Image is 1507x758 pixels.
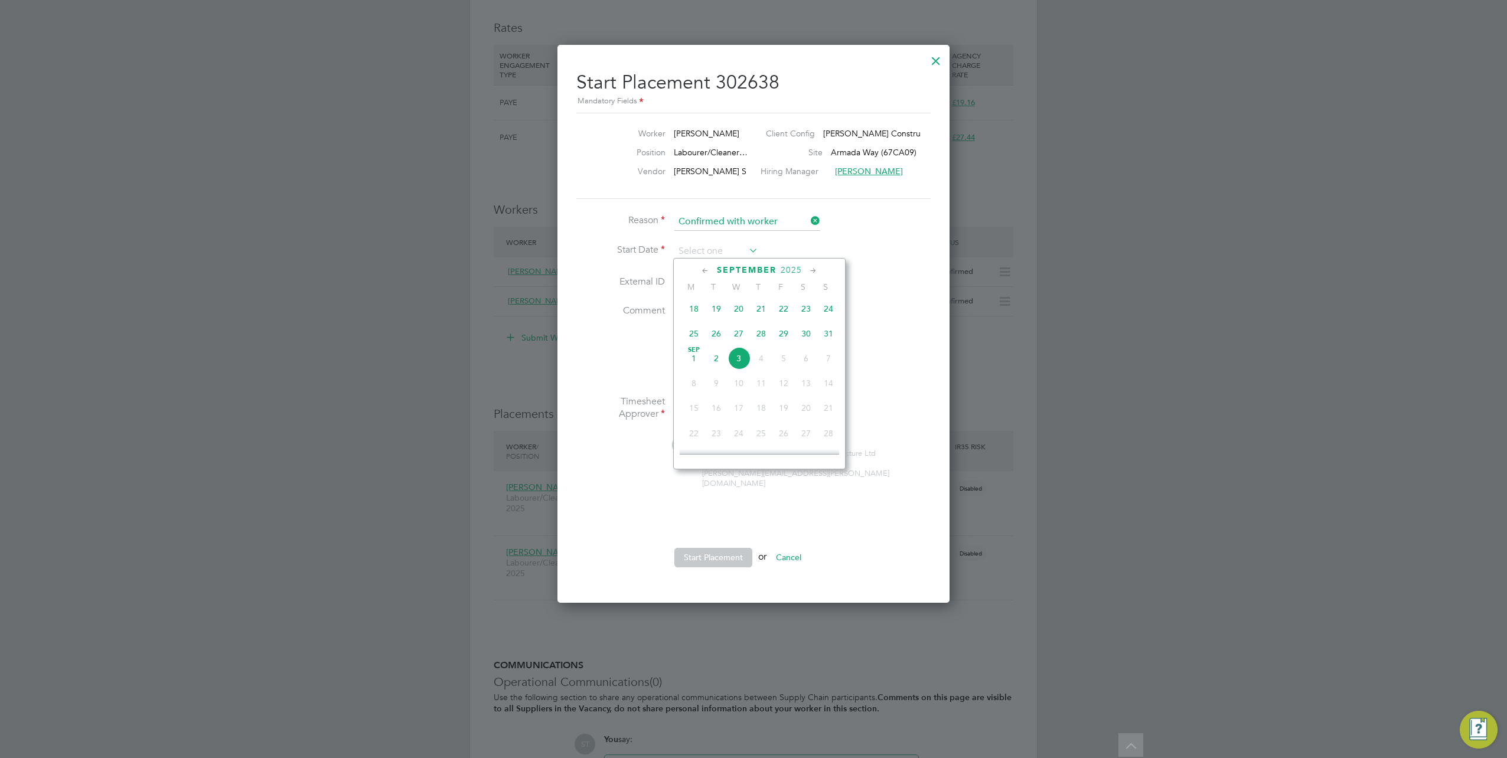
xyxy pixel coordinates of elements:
span: 29 [772,322,795,345]
span: 27 [728,322,750,345]
input: Select one [674,243,758,260]
span: [PERSON_NAME] [674,128,739,139]
li: or [576,548,931,579]
span: 2 [705,347,728,370]
span: M [680,282,702,292]
span: Labourer/Cleaner… [674,147,748,158]
label: Vendor [601,166,666,177]
label: Worker [601,128,666,139]
span: 11 [750,372,772,394]
button: Cancel [766,548,811,567]
span: 4 [750,347,772,370]
span: September [717,265,777,275]
span: Sep [683,347,705,353]
span: 23 [705,422,728,445]
span: 6 [795,347,817,370]
span: 25 [750,422,772,445]
span: 13 [795,372,817,394]
span: 22 [772,298,795,320]
span: [PERSON_NAME] [835,166,903,177]
span: 17 [728,397,750,419]
span: S [814,282,837,292]
span: W [725,282,747,292]
span: 19 [705,298,728,320]
span: S [792,282,814,292]
span: 24 [728,422,750,445]
span: 30 [705,447,728,469]
span: [PERSON_NAME][EMAIL_ADDRESS][PERSON_NAME][DOMAIN_NAME] [702,468,889,488]
span: Armada Way (67CA09) [831,147,916,158]
label: External ID [576,276,665,288]
div: Mandatory Fields [576,95,931,108]
input: Select one [674,213,820,231]
span: 23 [795,298,817,320]
label: Position [601,147,666,158]
span: 21 [817,397,840,419]
span: 14 [817,372,840,394]
span: 29 [683,447,705,469]
span: 26 [772,422,795,445]
label: Hiring Manager [761,166,827,177]
span: 28 [750,322,772,345]
span: 18 [750,397,772,419]
span: 10 [728,372,750,394]
span: 16 [705,397,728,419]
button: Start Placement [674,548,752,567]
span: [PERSON_NAME] Specialist R… [674,166,792,177]
span: 22 [683,422,705,445]
span: 1 [683,347,705,370]
span: 31 [817,322,840,345]
span: F [769,282,792,292]
span: 9 [705,372,728,394]
span: 28 [817,422,840,445]
span: T [702,282,725,292]
span: 27 [795,422,817,445]
span: 19 [772,397,795,419]
label: Comment [576,305,665,317]
span: 8 [683,372,705,394]
span: 20 [728,298,750,320]
span: MG [672,434,693,455]
label: Client Config [766,128,815,139]
span: 2025 [781,265,802,275]
span: 15 [683,397,705,419]
span: 5 [772,347,795,370]
span: 12 [772,372,795,394]
h2: Start Placement 302638 [576,61,931,108]
span: 24 [817,298,840,320]
span: 30 [795,322,817,345]
span: 26 [705,322,728,345]
button: Engage Resource Center [1460,711,1498,749]
span: 21 [750,298,772,320]
span: 20 [795,397,817,419]
span: 3 [728,347,750,370]
label: Site [775,147,823,158]
span: [PERSON_NAME] Constru… [823,128,929,139]
label: Start Date [576,244,665,256]
span: 18 [683,298,705,320]
span: 7 [817,347,840,370]
label: Reason [576,214,665,227]
span: 25 [683,322,705,345]
span: T [747,282,769,292]
label: Timesheet Approver [576,396,665,420]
